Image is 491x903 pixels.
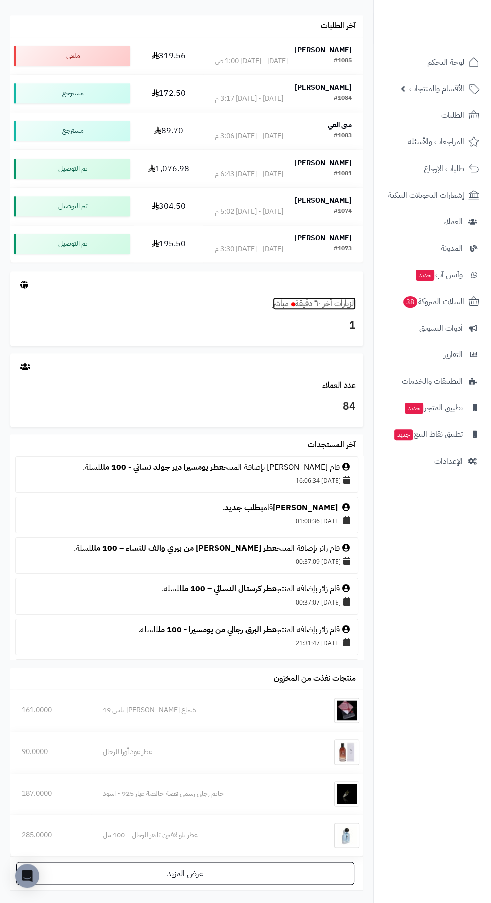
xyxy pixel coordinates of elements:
span: السلات المتروكة [402,294,464,309]
a: عطر يومسيرا دير جولد نسائي - 100 مل [103,461,223,473]
div: شماغ [PERSON_NAME] بلس 19 [103,705,301,715]
div: [DATE] 00:37:07 [21,595,353,609]
div: [DATE] - [DATE] 1:00 ص [215,56,288,66]
a: عطر كرستال النسائي – 100 مل [182,583,276,595]
img: شماغ البسام بلس 19 [334,698,359,723]
span: المدونة [441,241,463,255]
td: 319.56 [134,37,203,74]
a: المدونة [380,236,485,260]
span: الطلبات [441,108,464,122]
div: #1085 [334,56,352,66]
span: جديد [394,429,413,440]
div: [DATE] - [DATE] 3:17 م [215,94,283,104]
span: جديد [405,403,423,414]
a: أدوات التسويق [380,316,485,340]
a: التقارير [380,343,485,367]
a: التطبيقات والخدمات [380,369,485,393]
div: [DATE] 00:37:09 [21,554,353,568]
div: #1074 [334,207,352,217]
td: 304.50 [134,188,203,225]
h3: منتجات نفذت من المخزون [274,674,356,683]
a: الطلبات [380,103,485,127]
img: عطر بلو لافيرن تايقر للرجال – 100 مل [334,823,359,848]
span: الإعدادات [434,454,463,468]
div: مسترجع [14,121,130,141]
a: المراجعات والأسئلة [380,130,485,154]
span: المراجعات والأسئلة [408,135,464,149]
div: [DATE] - [DATE] 5:02 م [215,207,283,217]
span: أدوات التسويق [419,321,463,335]
div: 285.0000 [22,830,80,840]
div: #1081 [334,169,352,179]
h3: 1 [18,317,356,334]
div: قام زائر بإضافة المنتج للسلة. [21,543,353,554]
div: عطر عود أورا للرجال [103,747,301,757]
div: 90.0000 [22,747,80,757]
img: عطر عود أورا للرجال [334,739,359,765]
strong: [PERSON_NAME] [295,233,352,243]
strong: منى العي [328,120,352,130]
a: عدد العملاء [322,379,356,391]
div: ملغي [14,46,130,66]
div: قام . [21,502,353,514]
div: #1083 [334,131,352,141]
img: خاتم رجالي رسمي فضة خالصة عيار 925 - اسود [334,781,359,806]
div: #1073 [334,244,352,254]
span: التقارير [444,348,463,362]
span: التطبيقات والخدمات [402,374,463,388]
div: خاتم رجالي رسمي فضة خالصة عيار 925 - اسود [103,789,301,799]
td: 172.50 [134,75,203,112]
a: الزيارات آخر ٦٠ دقيقةمباشر [273,297,356,310]
div: #1084 [334,94,352,104]
td: 89.70 [134,112,203,149]
div: قام [PERSON_NAME] بإضافة المنتج للسلة. [21,462,353,473]
td: 195.50 [134,225,203,262]
a: تطبيق المتجرجديد [380,396,485,420]
div: [DATE] 21:31:47 [21,636,353,650]
div: قام زائر بإضافة المنتج للسلة. [21,624,353,636]
div: عطر بلو لافيرن تايقر للرجال – 100 مل [103,830,301,840]
a: عرض المزيد [16,862,354,885]
a: وآتس آبجديد [380,263,485,287]
a: عطر [PERSON_NAME] من بيري والف للنساء – 100 مل [94,542,276,554]
span: وآتس آب [415,268,463,282]
div: [DATE] - [DATE] 3:06 م [215,131,283,141]
small: مباشر [273,297,289,310]
a: عطر البرق رجالي من يومسيرا - 100 مل [158,624,276,636]
span: لوحة التحكم [427,55,464,69]
a: تطبيق نقاط البيعجديد [380,422,485,446]
a: السلات المتروكة38 [380,289,485,314]
div: 161.0000 [22,705,80,715]
div: 187.0000 [22,789,80,799]
strong: [PERSON_NAME] [295,45,352,55]
div: Open Intercom Messenger [15,864,39,888]
a: لوحة التحكم [380,50,485,74]
strong: [PERSON_NAME] [295,158,352,168]
img: logo-2.png [423,8,481,29]
span: 38 [403,296,417,308]
h3: آخر المستجدات [308,441,356,450]
a: الإعدادات [380,449,485,473]
span: طلبات الإرجاع [424,162,464,176]
div: [DATE] 01:00:36 [21,514,353,528]
span: تطبيق نقاط البيع [393,427,463,441]
span: إشعارات التحويلات البنكية [388,188,464,202]
span: جديد [416,270,434,281]
strong: [PERSON_NAME] [295,195,352,206]
div: [DATE] - [DATE] 6:43 م [215,169,283,179]
div: تم التوصيل [14,196,130,216]
strong: [PERSON_NAME] [295,82,352,93]
a: [PERSON_NAME] [273,502,338,514]
td: 1,076.98 [134,150,203,187]
a: العملاء [380,210,485,234]
span: الأقسام والمنتجات [409,82,464,96]
a: إشعارات التحويلات البنكية [380,183,485,207]
div: قام زائر بإضافة المنتج للسلة. [21,583,353,595]
h3: آخر الطلبات [321,22,356,31]
a: بطلب جديد [224,502,263,514]
div: [DATE] - [DATE] 3:30 م [215,244,283,254]
h3: 84 [18,398,356,415]
a: طلبات الإرجاع [380,157,485,181]
span: تطبيق المتجر [404,401,463,415]
span: العملاء [443,215,463,229]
